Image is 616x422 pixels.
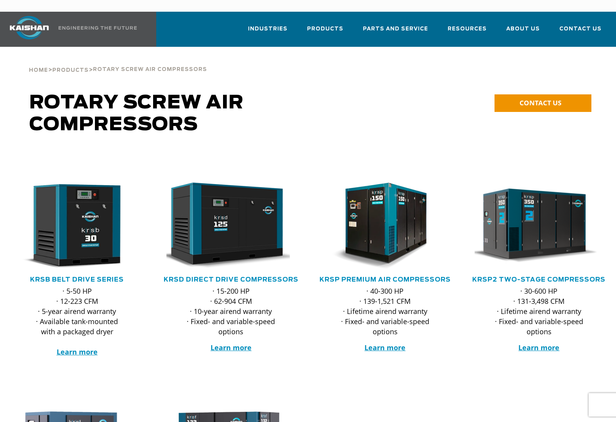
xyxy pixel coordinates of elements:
[506,25,540,34] span: About Us
[448,25,487,34] span: Resources
[336,286,434,337] p: · 40-300 HP · 139-1,521 CFM · Lifetime airend warranty · Fixed- and variable-speed options
[559,25,602,34] span: Contact Us
[29,66,48,73] a: Home
[52,68,89,73] span: Products
[248,19,287,45] a: Industries
[520,98,561,107] span: CONTACT US
[30,277,124,283] a: KRSB Belt Drive Series
[469,183,598,270] img: krsp350
[475,183,604,270] div: krsp350
[7,183,136,270] img: krsb30
[320,277,451,283] a: KRSP Premium Air Compressors
[363,25,428,34] span: Parts and Service
[315,183,444,270] img: krsp150
[59,26,137,30] img: Engineering the future
[161,183,290,270] img: krsd125
[307,19,343,45] a: Products
[211,343,252,352] a: Learn more
[321,183,450,270] div: krsp150
[28,286,126,357] p: · 5-50 HP · 12-223 CFM · 5-year airend warranty · Available tank-mounted with a packaged dryer
[93,67,207,72] span: Rotary Screw Air Compressors
[490,286,588,337] p: · 30-600 HP · 131-3,498 CFM · Lifetime airend warranty · Fixed- and variable-speed options
[29,94,244,134] span: Rotary Screw Air Compressors
[57,347,98,356] a: Learn more
[495,94,591,112] a: CONTACT US
[29,68,48,73] span: Home
[448,19,487,45] a: Resources
[164,277,298,283] a: KRSD Direct Drive Compressors
[182,286,280,337] p: · 15-200 HP · 62-904 CFM · 10-year airend warranty · Fixed- and variable-speed options
[166,183,295,270] div: krsd125
[52,66,89,73] a: Products
[12,183,141,270] div: krsb30
[248,25,287,34] span: Industries
[518,343,559,352] a: Learn more
[559,19,602,45] a: Contact Us
[364,343,405,352] a: Learn more
[363,19,428,45] a: Parts and Service
[307,25,343,34] span: Products
[29,47,207,76] div: > >
[506,19,540,45] a: About Us
[472,277,605,283] a: KRSP2 Two-Stage Compressors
